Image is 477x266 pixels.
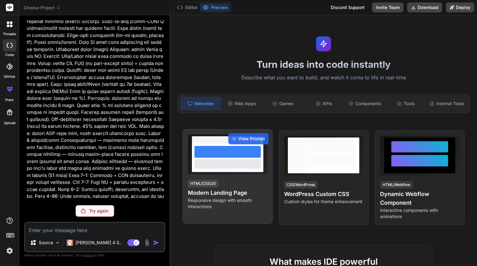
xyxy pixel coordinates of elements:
label: threads [3,31,16,37]
button: Invite Team [372,2,403,12]
h1: Turn ideas into code instantly [174,59,473,70]
div: Components [345,97,385,110]
div: CSS/WordPress [284,181,317,189]
p: Custom styles for theme enhancement [284,198,363,205]
p: Source [39,240,53,246]
img: Retry [81,208,85,213]
div: Tools [386,97,426,110]
h4: WordPress Custom CSS [284,190,363,198]
span: View Prompt [238,136,265,142]
p: Describe what you want to build, and watch it come to life in real-time [174,74,473,82]
div: Discord Support [327,2,368,12]
label: GitHub [4,74,15,79]
p: [PERSON_NAME] 4 S.. [75,240,122,246]
div: Internal Tools [427,97,467,110]
img: Pick Models [55,240,60,245]
div: APIs [304,97,344,110]
img: Claude 4 Sonnet [67,240,73,246]
button: Deploy [446,2,474,12]
span: Choose Project [24,5,61,11]
p: Interactive components with animations [380,207,459,220]
div: Websites [180,97,221,110]
div: Web Apps [222,97,262,110]
label: prem [5,97,14,103]
button: Download [407,2,442,12]
span: privacy [83,253,94,257]
h4: Modern Landing Page [188,189,267,197]
button: Preview [200,3,230,12]
button: Editor [174,3,200,12]
div: HTML/Webflow [380,181,413,189]
p: Always double-check its answers. Your in Bind [24,252,165,258]
p: Try again [89,208,108,214]
img: icon [153,240,159,246]
img: settings [4,245,15,256]
div: HTML/CSS/JS [188,180,218,187]
label: Upload [4,120,16,126]
div: Games [263,97,303,110]
h4: Dynamic Webflow Component [380,190,459,207]
label: code [5,52,14,58]
p: Responsive design with smooth interactions [188,197,267,210]
img: attachment [143,239,151,246]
